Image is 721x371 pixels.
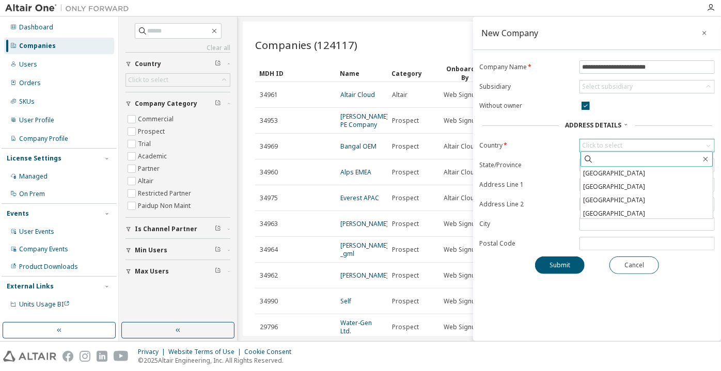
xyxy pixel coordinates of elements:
[581,193,713,207] li: [GEOGRAPHIC_DATA]
[444,168,478,176] span: Altair Cloud
[479,63,573,71] label: Company Name
[215,267,221,276] span: Clear filter
[392,142,419,151] span: Prospect
[19,228,54,236] div: User Events
[581,207,713,220] li: [GEOGRAPHIC_DATA]
[128,76,168,84] div: Click to select
[126,260,230,283] button: Max Users
[340,241,388,258] a: [PERSON_NAME] _gml
[260,323,278,331] span: 29796
[479,181,573,189] label: Address Line 1
[19,190,45,198] div: On Prem
[80,351,90,362] img: instagram.svg
[260,246,278,254] span: 34964
[535,256,585,274] button: Submit
[392,220,419,228] span: Prospect
[126,218,230,240] button: Is Channel Partner
[62,351,73,362] img: facebook.svg
[479,200,573,208] label: Address Line 2
[114,351,129,362] img: youtube.svg
[392,323,419,331] span: Prospect
[138,175,155,187] label: Altair
[392,117,419,125] span: Prospect
[260,220,278,228] span: 34963
[260,271,278,280] span: 34962
[138,163,162,175] label: Partner
[479,161,573,169] label: State/Province
[255,38,357,52] span: Companies (124117)
[260,297,278,305] span: 34990
[391,65,435,82] div: Category
[444,323,479,331] span: Web Signup
[340,65,383,82] div: Name
[565,121,621,130] span: Address Details
[126,53,230,75] button: Country
[19,98,35,106] div: SKUs
[126,44,230,52] a: Clear all
[444,297,479,305] span: Web Signup
[392,246,419,254] span: Prospect
[479,102,573,110] label: Without owner
[392,168,419,176] span: Prospect
[259,65,332,82] div: MDH ID
[97,351,107,362] img: linkedin.svg
[340,142,377,151] a: Bangal OEM
[580,139,714,152] div: Click to select
[138,113,176,125] label: Commercial
[244,348,297,356] div: Cookie Consent
[19,263,78,271] div: Product Downloads
[138,356,297,365] p: © 2025 Altair Engineering, Inc. All Rights Reserved.
[7,282,54,291] div: External Links
[260,91,278,99] span: 34961
[215,246,221,254] span: Clear filter
[581,180,713,193] li: [GEOGRAPHIC_DATA]
[135,60,161,68] span: Country
[260,194,278,202] span: 34975
[444,246,479,254] span: Web Signup
[215,60,221,68] span: Clear filter
[19,245,68,253] div: Company Events
[215,225,221,233] span: Clear filter
[340,193,379,202] a: Everest APAC
[479,141,573,150] label: Country
[135,100,197,108] span: Company Category
[19,60,37,69] div: Users
[138,348,168,356] div: Privacy
[392,194,419,202] span: Prospect
[340,90,375,99] a: Altair Cloud
[138,125,167,138] label: Prospect
[582,141,622,150] div: Click to select
[479,220,573,228] label: City
[340,271,388,280] a: [PERSON_NAME]
[340,219,388,228] a: [PERSON_NAME]
[444,117,479,125] span: Web Signup
[19,300,70,309] span: Units Usage BI
[444,142,478,151] span: Altair Cloud
[7,154,61,163] div: License Settings
[19,23,53,31] div: Dashboard
[19,135,68,143] div: Company Profile
[126,74,230,86] div: Click to select
[135,225,197,233] span: Is Channel Partner
[138,200,193,212] label: Paidup Non Maint
[340,112,388,129] a: [PERSON_NAME] PE Company
[19,172,48,181] div: Managed
[609,256,659,274] button: Cancel
[19,79,41,87] div: Orders
[168,348,244,356] div: Website Terms of Use
[392,297,419,305] span: Prospect
[580,80,714,93] div: Select subsidiary
[138,150,169,163] label: Academic
[340,168,371,176] a: Alps EMEA
[444,271,479,280] span: Web Signup
[444,194,478,202] span: Altair Cloud
[5,3,134,13] img: Altair One
[215,100,221,108] span: Clear filter
[19,116,54,124] div: User Profile
[135,246,167,254] span: Min Users
[582,83,633,91] div: Select subsidiary
[260,117,278,125] span: 34953
[444,91,479,99] span: Web Signup
[479,83,573,91] label: Subsidiary
[479,239,573,248] label: Postal Code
